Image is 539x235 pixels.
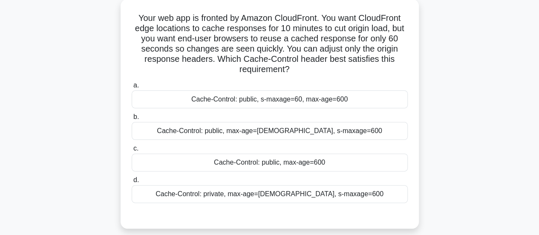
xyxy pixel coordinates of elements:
[133,113,139,120] span: b.
[132,185,408,203] div: Cache-Control: private, max-age=[DEMOGRAPHIC_DATA], s-maxage=600
[132,122,408,140] div: Cache-Control: public, max-age=[DEMOGRAPHIC_DATA], s-maxage=600
[133,81,139,89] span: a.
[133,145,138,152] span: c.
[132,90,408,108] div: Cache-Control: public, s-maxage=60, max-age=600
[131,13,409,75] h5: Your web app is fronted by Amazon CloudFront. You want CloudFront edge locations to cache respons...
[133,176,139,183] span: d.
[132,154,408,171] div: Cache-Control: public, max-age=600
